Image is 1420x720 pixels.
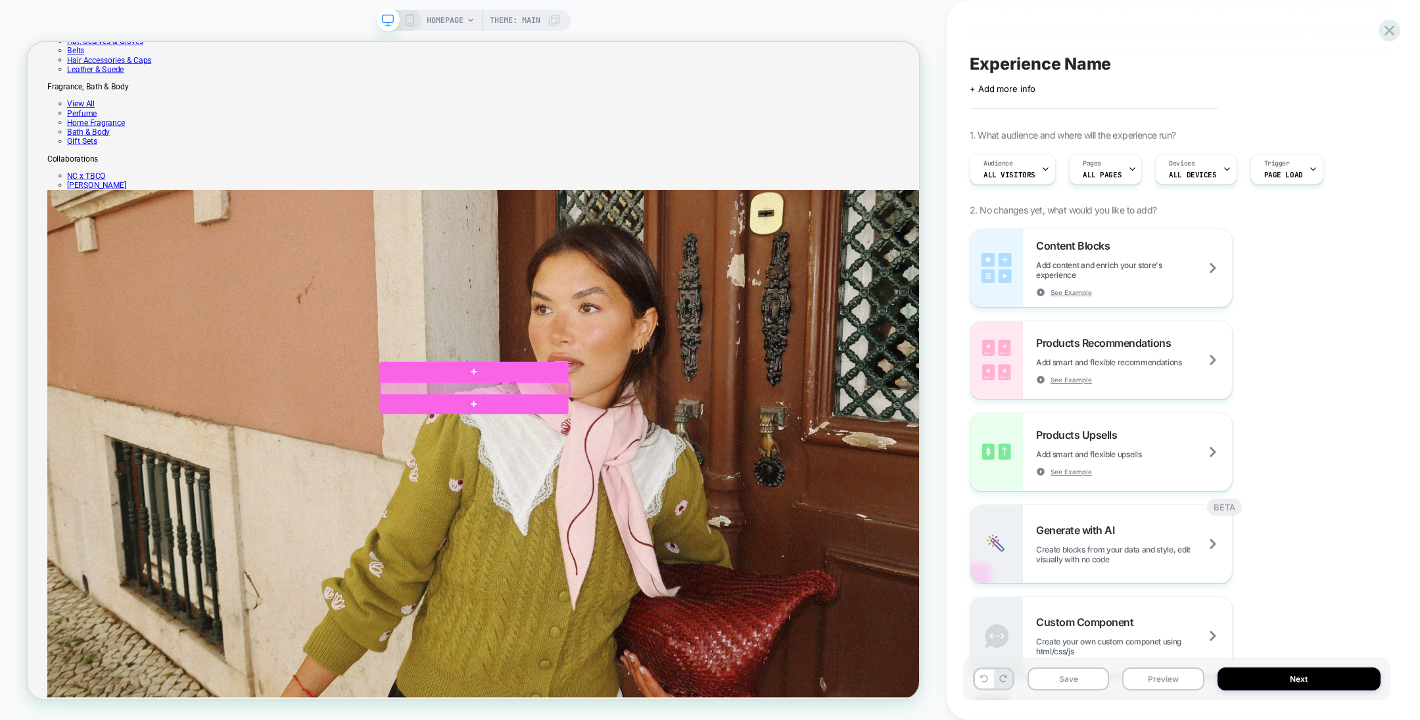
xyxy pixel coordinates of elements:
span: All Visitors [983,170,1035,179]
span: Add content and enrich your store's experience [1036,260,1232,280]
span: Pages [1083,159,1101,168]
span: Add smart and flexible upsells [1036,449,1174,459]
span: 2. No changes yet, what would you like to add? [970,204,1156,215]
span: HOMEPAGE [427,10,463,31]
span: See Example [1051,375,1092,384]
a: View All [53,76,89,89]
a: Leather & Suede [53,30,128,43]
span: ALL DEVICES [1169,170,1216,179]
button: Preview [1122,667,1204,690]
a: Belts [53,5,76,18]
p: Collaborations [26,149,1189,162]
span: See Example [1051,288,1092,297]
a: Gift Sets [53,126,93,139]
span: Experience Name [970,54,1111,74]
span: Create blocks from your data and style, edit visually with no code [1036,545,1232,564]
a: Perfume [53,89,92,101]
span: Trigger [1264,159,1290,168]
span: Content Blocks [1036,239,1116,252]
button: Save [1028,667,1109,690]
span: ALL PAGES [1083,170,1122,179]
span: Products Recommendations [1036,336,1177,349]
span: See Example [1051,467,1092,476]
a: Bath & Body [53,114,110,126]
span: 1. What audience and where will the experience run? [970,129,1175,141]
span: Devices [1169,159,1195,168]
span: Custom Component [1036,616,1140,629]
button: Next [1218,667,1381,690]
span: Audience [983,159,1013,168]
p: Fragrance, Bath & Body [26,53,1189,66]
span: Create your own custom componet using html/css/js [1036,637,1232,656]
span: + Add more info [970,83,1035,94]
a: [PERSON_NAME] [53,185,131,197]
span: Theme: MAIN [490,10,540,31]
span: Products Upsells [1036,428,1124,441]
span: Add smart and flexible recommendations [1036,357,1215,367]
a: Hair Accessories & Caps [53,18,165,30]
span: Generate with AI [1036,524,1121,537]
div: BETA [1207,499,1242,516]
a: Home Fragrance [53,101,130,114]
a: NC x TBCO [53,172,104,185]
span: Page Load [1264,170,1303,179]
